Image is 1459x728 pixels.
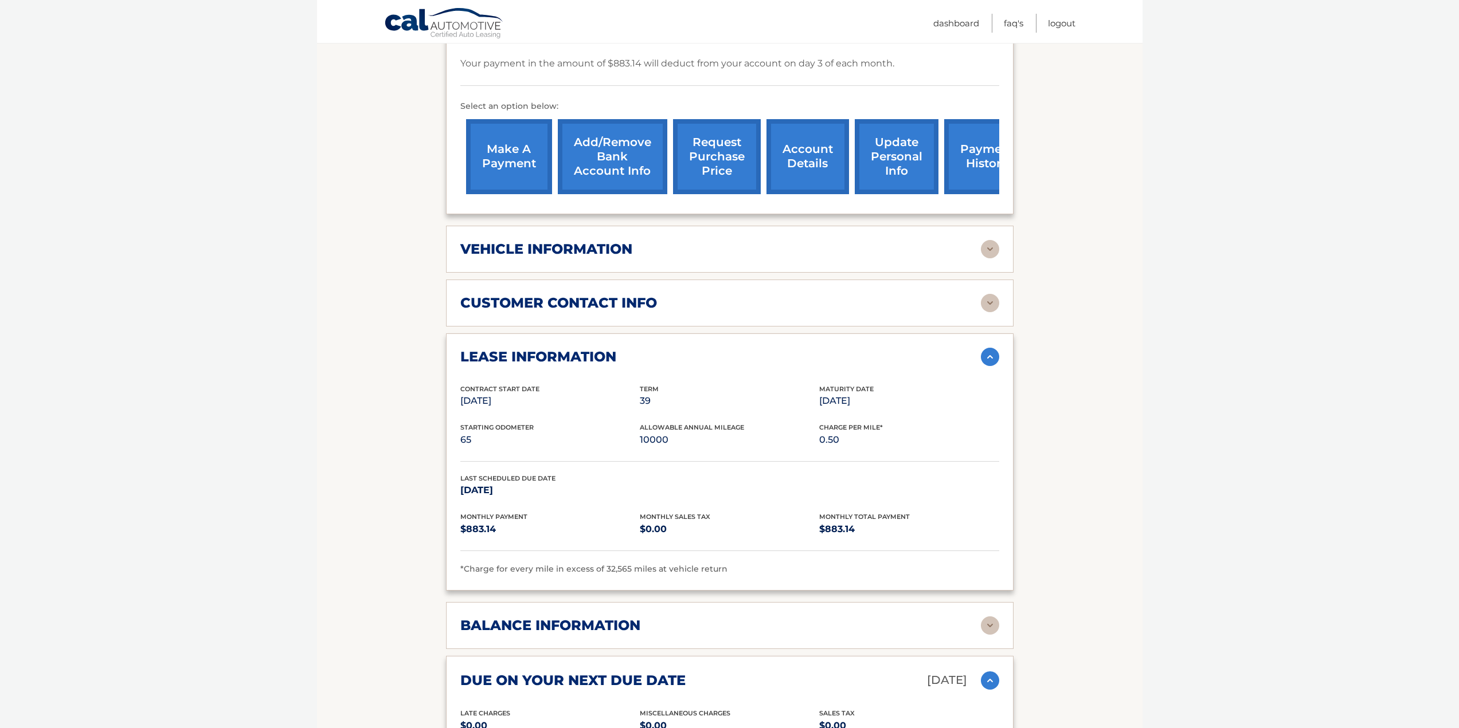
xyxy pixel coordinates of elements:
span: Term [640,385,659,393]
span: *Charge for every mile in excess of 32,565 miles at vehicle return [460,564,727,574]
p: $883.14 [460,521,640,537]
h2: due on your next due date [460,672,686,689]
span: Sales Tax [819,709,855,717]
p: 10000 [640,432,819,448]
p: 39 [640,393,819,409]
p: [DATE] [460,393,640,409]
a: FAQ's [1004,14,1023,33]
img: accordion-rest.svg [981,616,999,635]
h2: vehicle information [460,241,632,258]
h2: balance information [460,617,640,634]
p: 0.50 [819,432,999,448]
span: Monthly Sales Tax [640,513,710,521]
img: accordion-active.svg [981,671,999,690]
a: account details [766,119,849,194]
p: 65 [460,432,640,448]
a: request purchase price [673,119,761,194]
p: $0.00 [640,521,819,537]
p: [DATE] [819,393,999,409]
span: Monthly Total Payment [819,513,910,521]
span: Allowable Annual Mileage [640,423,744,431]
a: Add/Remove bank account info [558,119,667,194]
h2: customer contact info [460,294,657,312]
span: Starting Odometer [460,423,534,431]
p: Select an option below: [460,100,999,113]
span: Miscellaneous Charges [640,709,730,717]
p: $883.14 [819,521,999,537]
img: accordion-active.svg [981,348,999,366]
p: [DATE] [927,670,967,690]
span: Late Charges [460,709,510,717]
span: Monthly Payment [460,513,527,521]
img: accordion-rest.svg [981,240,999,258]
a: make a payment [466,119,552,194]
span: Charge Per Mile* [819,423,883,431]
p: Your payment in the amount of $883.14 will deduct from your account on day 3 of each month. [460,56,894,72]
a: Cal Automotive [384,7,504,41]
span: Maturity Date [819,385,874,393]
span: Last Scheduled Due Date [460,474,556,482]
h2: lease information [460,348,616,365]
a: Logout [1048,14,1075,33]
a: Dashboard [933,14,979,33]
span: Contract Start Date [460,385,539,393]
img: accordion-rest.svg [981,294,999,312]
a: payment history [944,119,1030,194]
a: update personal info [855,119,938,194]
p: [DATE] [460,482,640,498]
